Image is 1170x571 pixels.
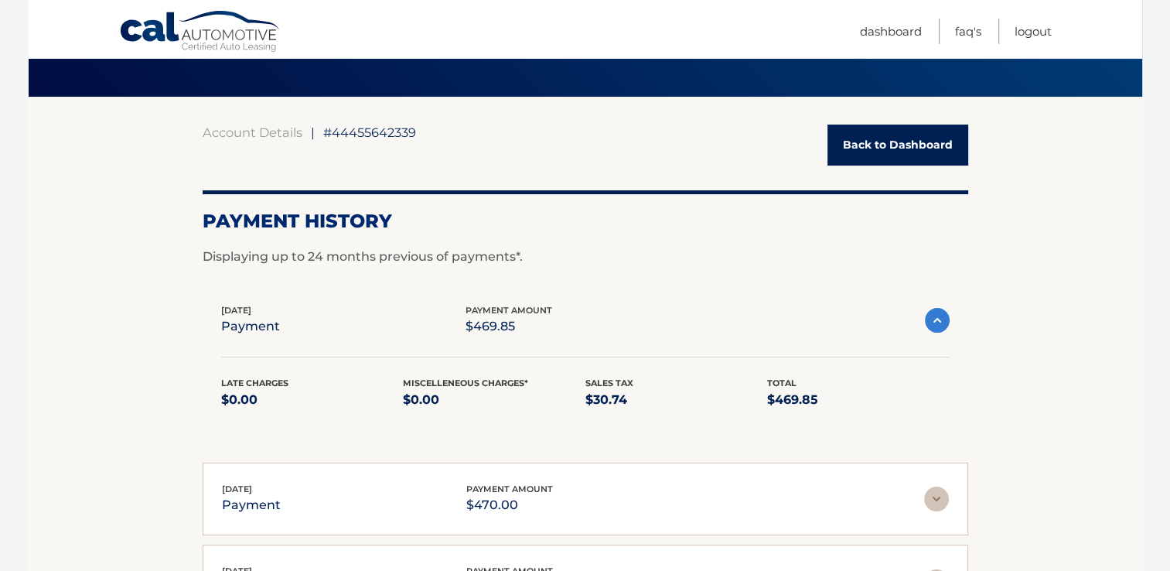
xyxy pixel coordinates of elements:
[403,378,528,388] span: Miscelleneous Charges*
[466,305,552,316] span: payment amount
[311,125,315,140] span: |
[221,316,280,337] p: payment
[924,487,949,511] img: accordion-rest.svg
[585,378,633,388] span: Sales Tax
[222,494,281,516] p: payment
[955,19,981,44] a: FAQ's
[222,484,252,494] span: [DATE]
[767,389,950,411] p: $469.85
[466,494,553,516] p: $470.00
[466,316,552,337] p: $469.85
[221,378,288,388] span: Late Charges
[403,389,585,411] p: $0.00
[203,125,302,140] a: Account Details
[466,484,553,494] span: payment amount
[119,10,281,55] a: Cal Automotive
[203,210,968,233] h2: Payment History
[323,125,416,140] span: #44455642339
[221,305,251,316] span: [DATE]
[860,19,922,44] a: Dashboard
[767,378,796,388] span: Total
[221,389,404,411] p: $0.00
[1015,19,1052,44] a: Logout
[203,248,968,266] p: Displaying up to 24 months previous of payments*.
[827,125,968,166] a: Back to Dashboard
[585,389,768,411] p: $30.74
[925,308,950,333] img: accordion-active.svg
